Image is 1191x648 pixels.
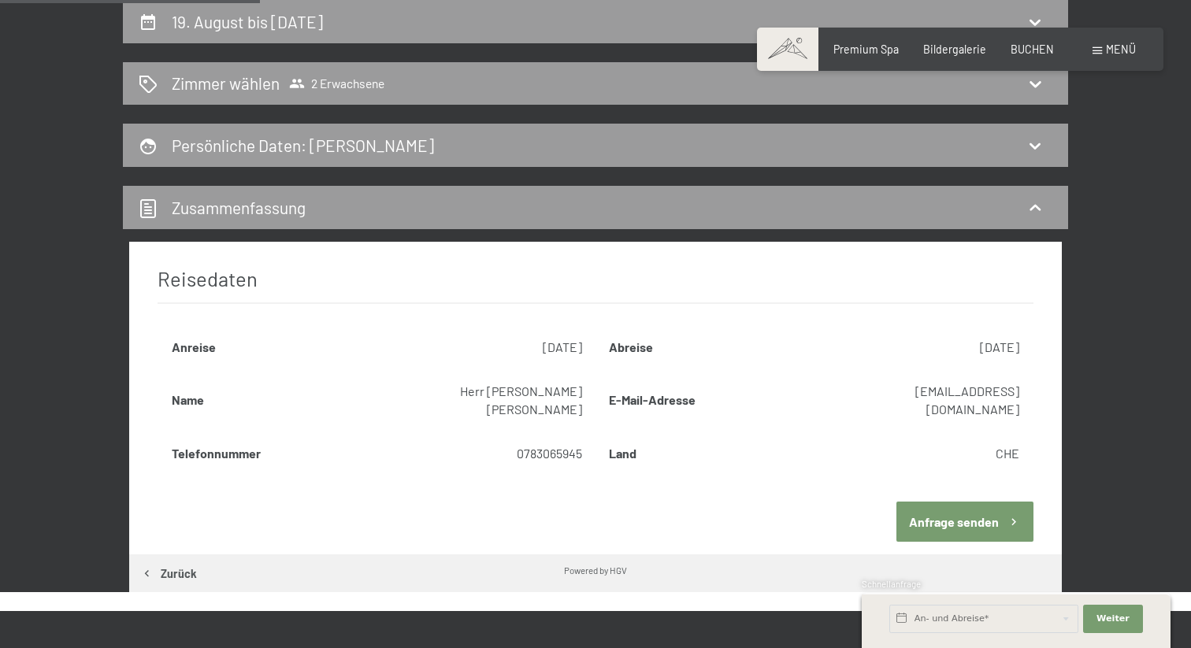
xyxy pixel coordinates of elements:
th: Name [159,370,377,431]
span: Schnellanfrage [862,579,921,589]
button: Anfrage senden [896,502,1033,542]
span: Menü [1106,43,1136,56]
h2: 19. August bis [DATE] [172,12,323,31]
h2: Persönliche Daten : [PERSON_NAME] [172,135,434,155]
a: Premium Spa [833,43,899,56]
td: [DATE] [377,326,595,368]
th: Anreise [159,326,377,368]
th: Abreise [596,326,814,368]
th: E-Mail-Adresse [596,370,814,431]
button: Zurück [129,554,208,592]
td: [DATE] [815,326,1033,368]
span: Weiter [1096,613,1130,625]
a: BUCHEN [1011,43,1054,56]
h2: Zimmer wählen [172,72,280,94]
td: 0783065945 [377,432,595,475]
a: Bildergalerie [923,43,986,56]
span: 2 Erwachsene [289,76,384,91]
td: CHE [815,432,1033,475]
td: [EMAIL_ADDRESS][DOMAIN_NAME] [815,370,1033,431]
td: Herr [PERSON_NAME] [PERSON_NAME] [377,370,595,431]
h3: Reisedaten [158,254,1034,304]
div: Powered by HGV [564,564,627,576]
button: Weiter [1083,605,1143,633]
h2: Zusammen­fassung [172,198,306,217]
th: Telefonnummer [159,432,377,475]
th: Land [596,432,814,475]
